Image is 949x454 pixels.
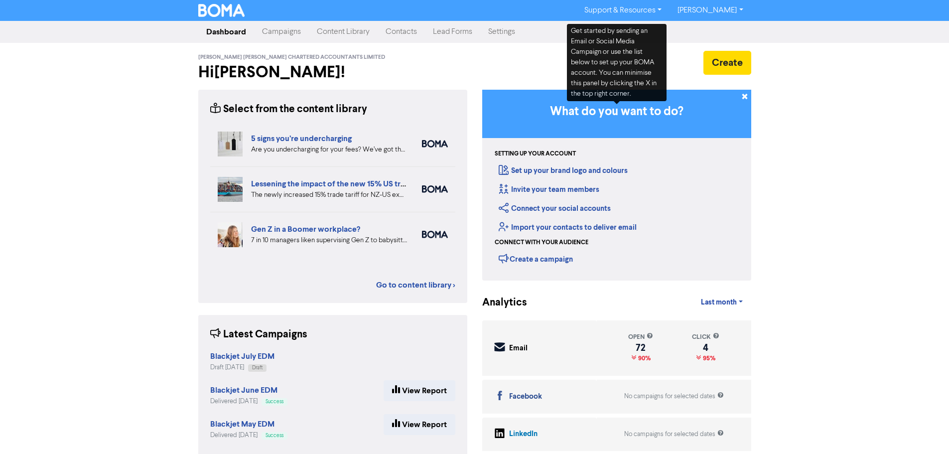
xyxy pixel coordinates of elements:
div: No campaigns for selected dates [624,392,724,401]
a: [PERSON_NAME] [670,2,751,18]
div: LinkedIn [509,429,538,440]
strong: Blackjet June EDM [210,385,277,395]
span: Draft [252,365,263,370]
div: Get started by sending an Email or Social Media Campaign or use the list below to set up your BOM... [567,24,667,101]
a: Go to content library > [376,279,455,291]
a: Invite your team members [499,185,599,194]
a: Connect your social accounts [499,204,611,213]
a: Lead Forms [425,22,480,42]
a: Blackjet June EDM [210,387,277,395]
img: boma_accounting [422,140,448,148]
a: Contacts [378,22,425,42]
a: 5 signs you’re undercharging [251,134,352,144]
strong: Blackjet July EDM [210,351,274,361]
div: Getting Started in BOMA [482,90,751,281]
div: Delivered [DATE] [210,397,287,406]
span: Success [266,433,283,438]
a: Dashboard [198,22,254,42]
div: 7 in 10 managers liken supervising Gen Z to babysitting or parenting. But is your people manageme... [251,235,407,246]
div: Connect with your audience [495,238,588,247]
a: Last month [693,293,751,312]
a: Gen Z in a Boomer workplace? [251,224,360,234]
h3: What do you want to do? [497,105,736,119]
div: Facebook [509,391,542,403]
button: Create [703,51,751,75]
div: open [628,332,653,342]
div: No campaigns for selected dates [624,430,724,439]
div: Are you undercharging for your fees? We’ve got the five warning signs that can help you diagnose ... [251,145,407,155]
div: 72 [628,344,653,352]
div: click [692,332,719,342]
img: boma [422,185,448,193]
a: Campaigns [254,22,309,42]
div: Draft [DATE] [210,363,274,372]
a: Blackjet July EDM [210,353,274,361]
span: 90% [636,354,651,362]
a: View Report [384,414,455,435]
span: 95% [701,354,715,362]
a: Blackjet May EDM [210,421,274,429]
span: Last month [701,298,737,307]
div: 4 [692,344,719,352]
a: View Report [384,380,455,401]
a: Content Library [309,22,378,42]
iframe: Chat Widget [899,406,949,454]
div: The newly increased 15% trade tariff for NZ-US exports could well have a major impact on your mar... [251,190,407,200]
div: Email [509,343,528,354]
img: BOMA Logo [198,4,245,17]
img: boma [422,231,448,238]
a: Support & Resources [576,2,670,18]
a: Import your contacts to deliver email [499,223,637,232]
div: Delivered [DATE] [210,431,287,440]
h2: Hi [PERSON_NAME] ! [198,63,467,82]
a: Lessening the impact of the new 15% US trade tariff [251,179,433,189]
div: Setting up your account [495,150,576,158]
span: Success [266,399,283,404]
div: Latest Campaigns [210,327,307,342]
a: Set up your brand logo and colours [499,166,628,175]
strong: Blackjet May EDM [210,419,274,429]
a: Settings [480,22,523,42]
div: Create a campaign [499,251,573,266]
div: Analytics [482,295,515,310]
span: [PERSON_NAME] [PERSON_NAME] Chartered Accountants Limited [198,54,385,61]
div: Select from the content library [210,102,367,117]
